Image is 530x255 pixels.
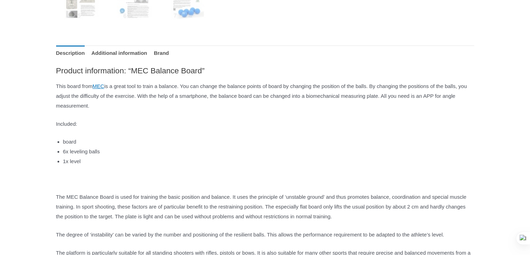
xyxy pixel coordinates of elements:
[154,45,169,60] a: Brand
[56,45,85,60] a: Description
[63,137,474,147] li: board
[63,156,474,166] li: 1x level
[63,147,474,156] li: 6x leveling balls
[91,45,147,60] a: Additional information
[56,230,474,240] p: The degree of ‘instability’ can be varied by the number and positioning of the resilient balls. T...
[56,119,474,129] p: Included:
[56,66,474,76] h2: Product information: “MEC Balance Board”
[93,83,104,89] a: MEC
[56,192,474,221] p: The MEC Balance Board is used for training the basic position and balance. It uses the principle ...
[56,81,474,111] p: This board from is a great tool to train a balance. You can change the balance points of board by...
